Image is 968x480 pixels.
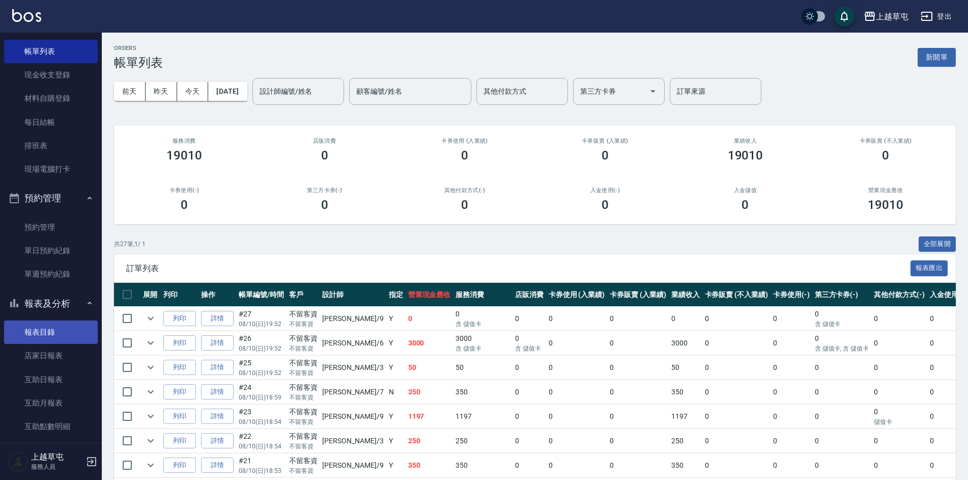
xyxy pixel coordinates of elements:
[406,307,453,331] td: 0
[406,380,453,404] td: 350
[289,382,318,393] div: 不留客資
[143,433,158,448] button: expand row
[607,380,669,404] td: 0
[143,458,158,473] button: expand row
[239,319,284,329] p: 08/10 (日) 19:52
[453,356,513,380] td: 50
[289,417,318,426] p: 不留客資
[771,283,812,307] th: 卡券使用(-)
[645,83,661,99] button: Open
[461,198,468,212] h3: 0
[871,405,927,429] td: 0
[828,138,944,144] h2: 卡券販賣 (不入業績)
[4,87,98,110] a: 材料自購登錄
[198,283,236,307] th: 操作
[166,148,202,163] h3: 19010
[236,283,287,307] th: 帳單編號/時間
[163,335,196,351] button: 列印
[386,356,406,380] td: Y
[386,331,406,355] td: Y
[114,56,163,70] h3: 帳單列表
[4,391,98,415] a: 互助月報表
[289,358,318,368] div: 不留客資
[546,454,608,477] td: 0
[607,405,669,429] td: 0
[669,454,702,477] td: 350
[289,309,318,319] div: 不留客資
[201,433,234,449] a: 詳情
[201,384,234,400] a: 詳情
[702,331,771,355] td: 0
[702,307,771,331] td: 0
[4,134,98,157] a: 排班表
[607,331,669,355] td: 0
[236,380,287,404] td: #24
[771,356,812,380] td: 0
[406,356,453,380] td: 50
[910,263,948,273] a: 報表匯出
[321,198,328,212] h3: 0
[163,433,196,449] button: 列印
[812,331,872,355] td: 0
[812,429,872,453] td: 0
[201,311,234,327] a: 詳情
[4,216,98,239] a: 預約管理
[407,138,523,144] h2: 卡券使用 (入業績)
[546,380,608,404] td: 0
[289,466,318,475] p: 不留客資
[860,6,913,27] button: 上越草屯
[177,82,209,101] button: 今天
[143,311,158,326] button: expand row
[513,380,546,404] td: 0
[386,283,406,307] th: 指定
[513,331,546,355] td: 0
[4,185,98,211] button: 預約管理
[289,393,318,402] p: 不留客資
[742,198,749,212] h3: 0
[4,415,98,438] a: 互助點數明細
[239,466,284,475] p: 08/10 (日) 18:53
[546,331,608,355] td: 0
[407,187,523,194] h2: 其他付款方式(-)
[812,380,872,404] td: 0
[546,429,608,453] td: 0
[267,187,383,194] h2: 第三方卡券(-)
[602,198,609,212] h3: 0
[669,283,702,307] th: 業績收入
[321,148,328,163] h3: 0
[320,356,386,380] td: [PERSON_NAME] /3
[239,417,284,426] p: 08/10 (日) 18:54
[771,380,812,404] td: 0
[871,331,927,355] td: 0
[871,356,927,380] td: 0
[513,283,546,307] th: 店販消費
[31,462,83,471] p: 服務人員
[239,393,284,402] p: 08/10 (日) 18:59
[461,148,468,163] h3: 0
[455,344,510,353] p: 含 儲值卡
[702,454,771,477] td: 0
[163,458,196,473] button: 列印
[320,307,386,331] td: [PERSON_NAME] /9
[669,307,702,331] td: 0
[126,138,242,144] h3: 服務消費
[607,307,669,331] td: 0
[688,138,804,144] h2: 業績收入
[453,331,513,355] td: 3000
[126,187,242,194] h2: 卡券使用(-)
[919,236,956,252] button: 全部展開
[4,111,98,134] a: 每日結帳
[702,380,771,404] td: 0
[815,344,869,353] p: 含 儲值卡, 含 儲值卡
[201,458,234,473] a: 詳情
[728,148,763,163] h3: 19010
[236,405,287,429] td: #23
[4,262,98,286] a: 單週預約紀錄
[320,380,386,404] td: [PERSON_NAME] /7
[771,454,812,477] td: 0
[815,319,869,329] p: 含 儲值卡
[546,405,608,429] td: 0
[546,283,608,307] th: 卡券使用 (入業績)
[201,335,234,351] a: 詳情
[702,405,771,429] td: 0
